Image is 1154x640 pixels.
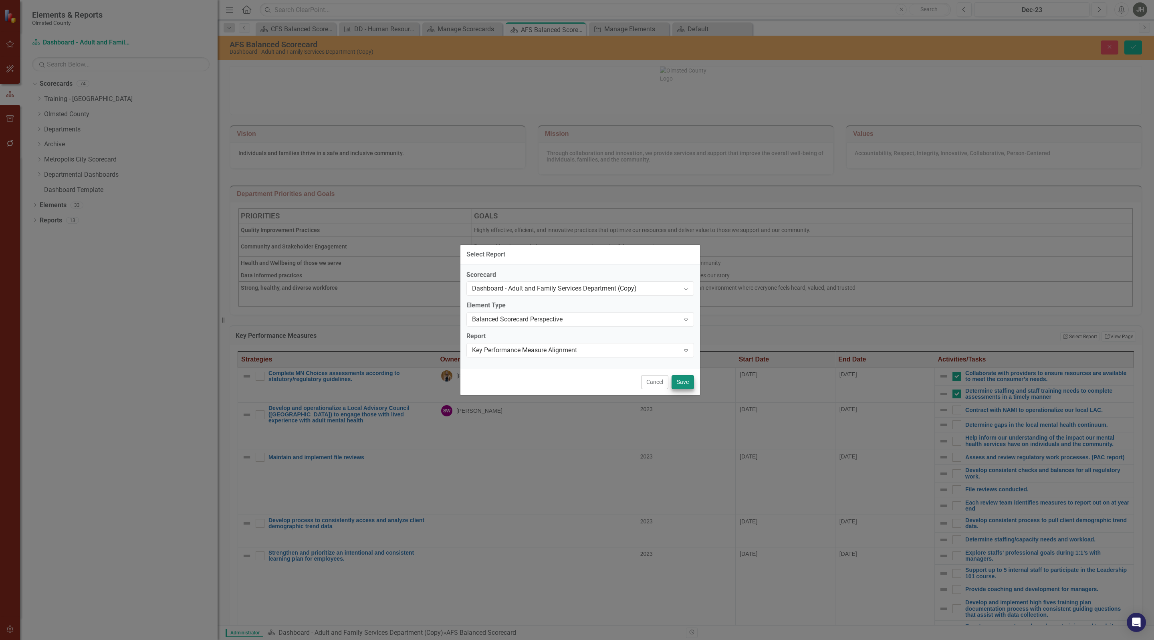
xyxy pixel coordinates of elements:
div: Dashboard - Adult and Family Services Department (Copy) [472,284,680,293]
label: Element Type [466,301,694,310]
button: Cancel [641,375,668,389]
div: Balanced Scorecard Perspective [472,315,680,324]
div: Key Performance Measure Alignment [472,346,680,355]
div: Open Intercom Messenger [1127,613,1146,632]
button: Save [672,375,694,389]
div: Select Report [466,251,505,258]
label: Scorecard [466,271,694,280]
label: Report [466,332,694,341]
